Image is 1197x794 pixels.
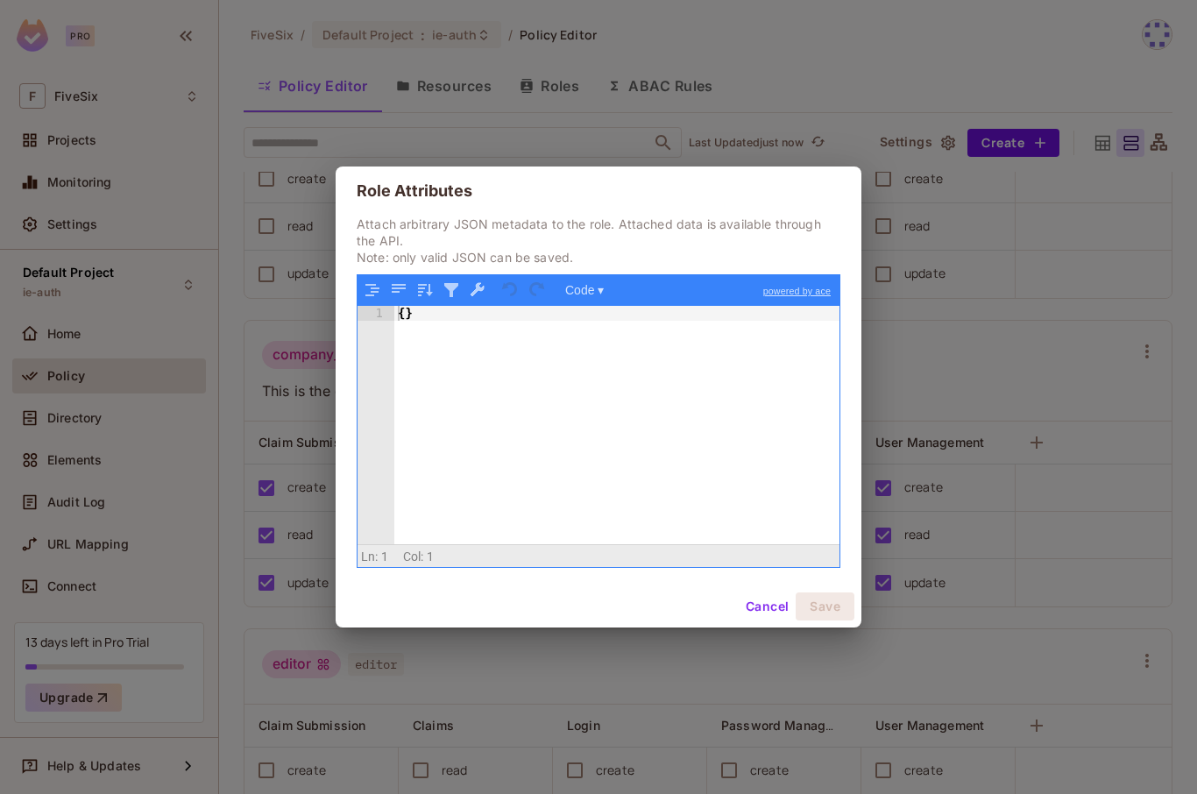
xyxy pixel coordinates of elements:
button: Repair JSON: fix quotes and escape characters, remove comments and JSONP notation, turn JavaScrip... [466,279,489,301]
button: Compact JSON data, remove all whitespaces (Ctrl+Shift+I) [387,279,410,301]
button: Save [796,592,854,620]
button: Sort contents [414,279,436,301]
button: Format JSON data, with proper indentation and line feeds (Ctrl+I) [361,279,384,301]
button: Redo (Ctrl+Shift+Z) [526,279,549,301]
span: 1 [381,549,388,564]
span: Col: [403,549,424,564]
span: 1 [427,549,434,564]
button: Undo last action (Ctrl+Z) [499,279,522,301]
button: Filter, sort, or transform contents [440,279,463,301]
button: Cancel [739,592,796,620]
div: 1 [358,306,394,321]
a: powered by ace [754,275,839,307]
span: Ln: [361,549,378,564]
button: Code ▾ [559,279,610,301]
h2: Role Attributes [336,167,861,216]
p: Attach arbitrary JSON metadata to the role. Attached data is available through the API. Note: onl... [357,216,840,266]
